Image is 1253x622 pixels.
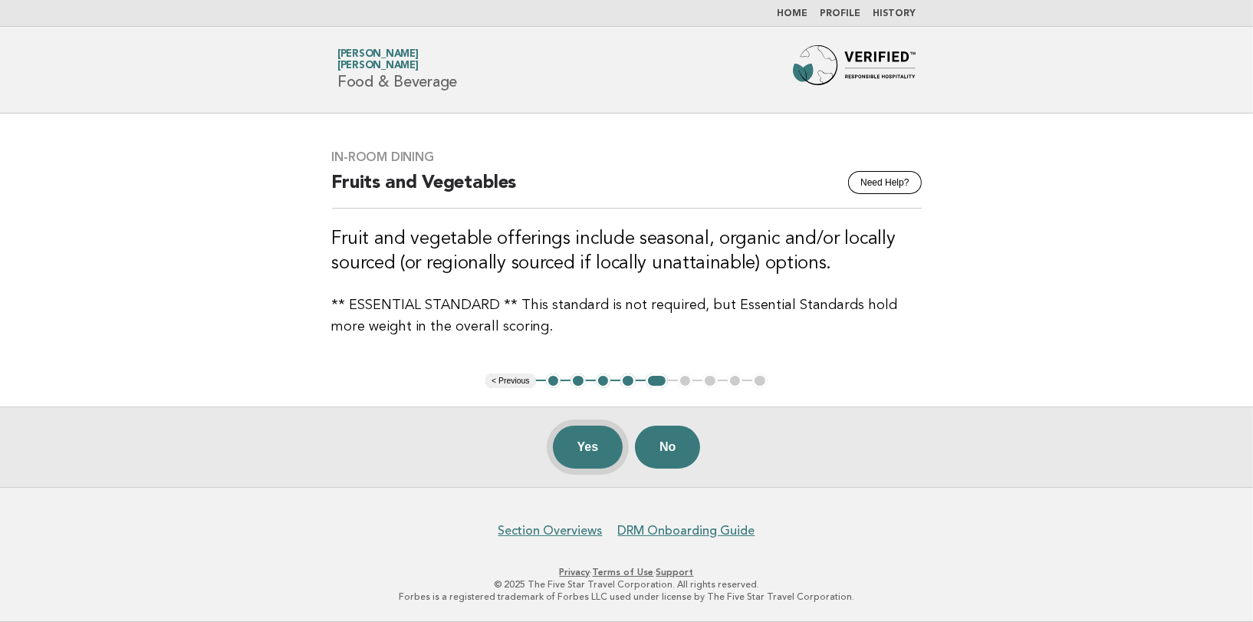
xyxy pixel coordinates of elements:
[777,9,807,18] a: Home
[485,374,535,389] button: < Previous
[873,9,916,18] a: History
[157,578,1096,591] p: © 2025 The Five Star Travel Corporation. All rights reserved.
[498,523,603,538] a: Section Overviews
[337,61,419,71] span: [PERSON_NAME]
[337,50,457,90] h1: Food & Beverage
[337,49,419,71] a: [PERSON_NAME][PERSON_NAME]
[593,567,654,578] a: Terms of Use
[332,171,922,209] h2: Fruits and Vegetables
[596,374,611,389] button: 3
[620,374,636,389] button: 4
[157,591,1096,603] p: Forbes is a registered trademark of Forbes LLC used under license by The Five Star Travel Corpora...
[618,523,755,538] a: DRM Onboarding Guide
[646,374,668,389] button: 5
[848,171,921,194] button: Need Help?
[560,567,590,578] a: Privacy
[332,150,922,165] h3: In-Room Dining
[793,45,916,94] img: Forbes Travel Guide
[332,295,922,337] p: ** ESSENTIAL STANDARD ** This standard is not required, but Essential Standards hold more weight ...
[656,567,694,578] a: Support
[332,227,922,276] h3: Fruit and vegetable offerings include seasonal, organic and/or locally sourced (or regionally sou...
[571,374,586,389] button: 2
[157,566,1096,578] p: · ·
[635,426,700,469] button: No
[546,374,561,389] button: 1
[820,9,860,18] a: Profile
[553,426,623,469] button: Yes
